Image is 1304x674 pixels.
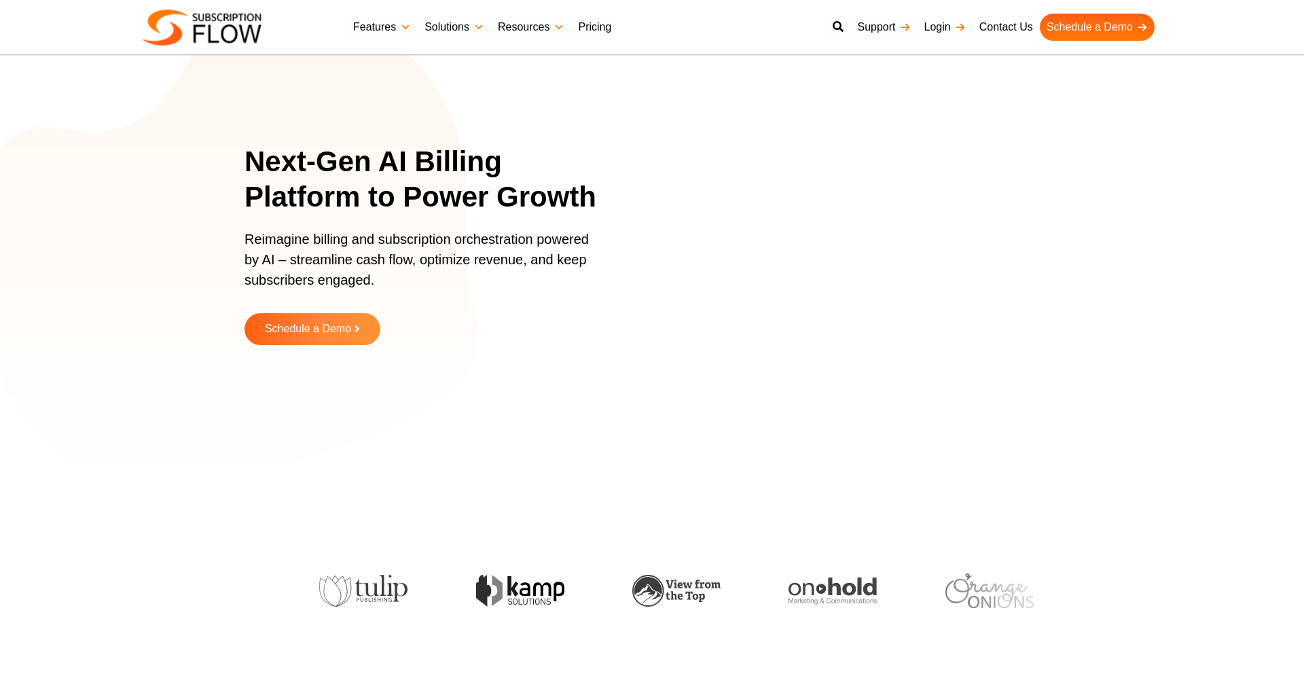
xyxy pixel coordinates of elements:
[585,575,674,607] img: view-from-the-top
[491,14,571,41] a: Resources
[918,14,973,41] a: Login
[143,10,261,46] img: Subscriptionflow
[244,313,380,345] a: Schedule a Demo
[742,578,830,605] img: onhold-marketing
[244,144,615,215] h1: Next-Gen AI Billing Platform to Power Growth
[418,14,491,41] a: Solutions
[899,573,987,608] img: orange-onions
[1040,14,1155,41] a: Schedule a Demo
[346,14,418,41] a: Features
[244,229,598,304] p: Reimagine billing and subscription orchestration powered by AI – streamline cash flow, optimize r...
[429,575,517,607] img: kamp-solution
[973,14,1040,41] a: Contact Us
[265,323,351,335] span: Schedule a Demo
[272,575,361,607] img: tulip-publishing
[850,14,917,41] a: Support
[571,14,618,41] a: Pricing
